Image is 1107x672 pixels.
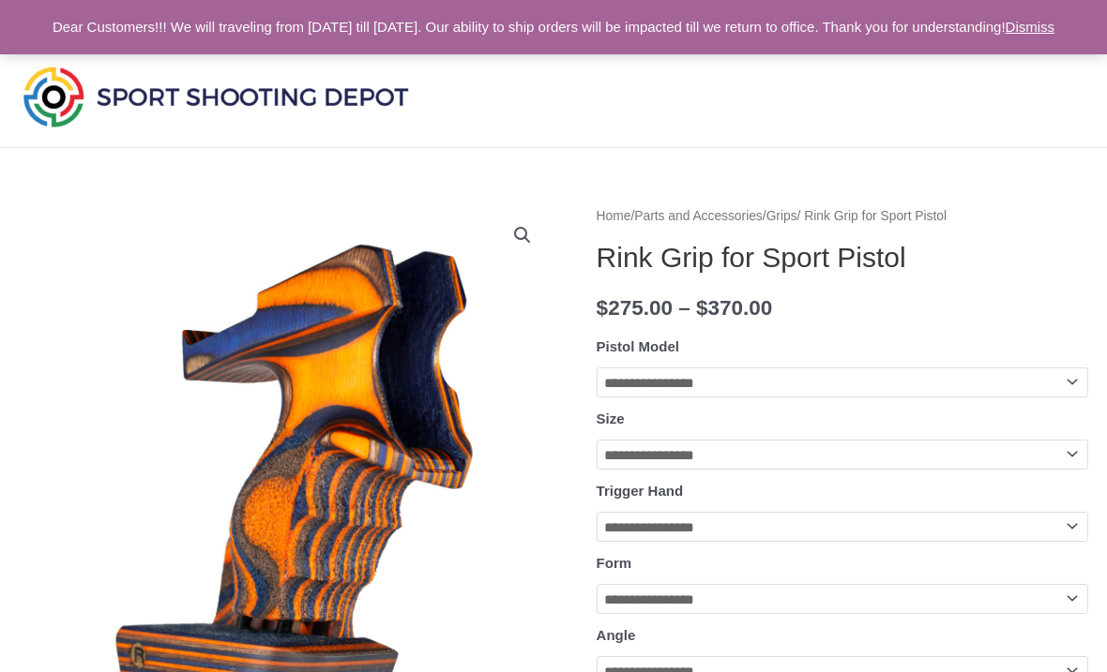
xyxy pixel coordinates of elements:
[597,209,631,223] a: Home
[597,241,1088,275] h1: Rink Grip for Sport Pistol
[506,218,539,252] a: View full-screen image gallery
[597,483,684,499] label: Trigger Hand
[597,627,636,643] label: Angle
[19,62,413,131] img: Sport Shooting Depot
[634,209,763,223] a: Parts and Accessories
[696,296,772,320] bdi: 370.00
[597,204,1088,229] nav: Breadcrumb
[597,411,625,426] label: Size
[597,338,679,354] label: Pistol Model
[1006,19,1055,35] a: Dismiss
[696,296,708,320] span: $
[597,296,609,320] span: $
[597,555,632,571] label: Form
[597,296,673,320] bdi: 275.00
[766,209,797,223] a: Grips
[678,296,690,320] span: –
